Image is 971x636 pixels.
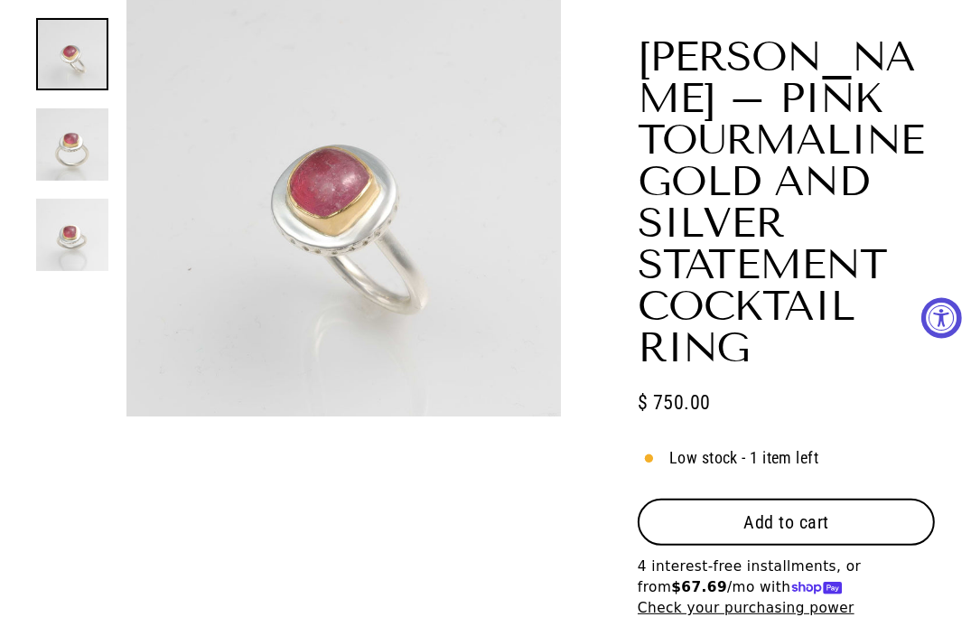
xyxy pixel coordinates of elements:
[36,199,108,271] img: Josefina – Pink Tourmaline Gold and Silver Statement Cocktail Ring
[36,108,108,181] img: Josefina – Pink Tourmaline Gold and Silver Statement Cocktail Ring
[669,445,818,472] span: Low stock - 1 item left
[638,499,935,546] button: Add to cart
[921,298,962,339] button: Accessibility Widget, click to open
[638,36,935,369] h1: [PERSON_NAME] – Pink Tourmaline Gold and Silver Statement Cocktail Ring
[638,387,711,418] span: $ 750.00
[743,511,829,533] span: Add to cart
